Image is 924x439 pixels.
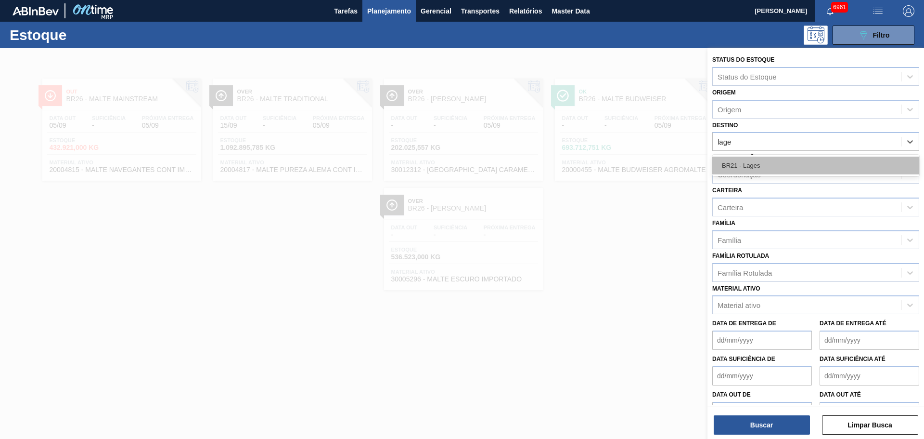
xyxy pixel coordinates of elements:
[804,26,828,45] div: Pogramando: nenhum usuário selecionado
[820,402,919,421] input: dd/mm/yyyy
[718,268,772,277] div: Família Rotulada
[712,122,738,129] label: Destino
[820,331,919,350] input: dd/mm/yyyy
[461,5,500,17] span: Transportes
[712,89,736,96] label: Origem
[718,72,777,80] div: Status do Estoque
[872,5,884,17] img: userActions
[712,187,742,194] label: Carteira
[833,26,914,45] button: Filtro
[831,2,848,13] span: 6961
[10,29,154,40] h1: Estoque
[712,391,751,398] label: Data out de
[718,301,760,309] div: Material ativo
[712,157,919,174] div: BR21 - Lages
[873,31,890,39] span: Filtro
[712,366,812,386] input: dd/mm/yyyy
[712,154,759,161] label: Coordenação
[712,331,812,350] input: dd/mm/yyyy
[820,356,885,362] label: Data suficiência até
[718,105,741,113] div: Origem
[820,320,886,327] label: Data de Entrega até
[552,5,590,17] span: Master Data
[712,220,735,226] label: Família
[815,4,846,18] button: Notificações
[820,366,919,386] input: dd/mm/yyyy
[718,236,741,244] div: Família
[712,285,760,292] label: Material ativo
[421,5,451,17] span: Gerencial
[509,5,542,17] span: Relatórios
[712,402,812,421] input: dd/mm/yyyy
[712,356,775,362] label: Data suficiência de
[712,320,776,327] label: Data de Entrega de
[334,5,358,17] span: Tarefas
[820,391,861,398] label: Data out até
[367,5,411,17] span: Planejamento
[712,56,774,63] label: Status do Estoque
[903,5,914,17] img: Logout
[13,7,59,15] img: TNhmsLtSVTkK8tSr43FrP2fwEKptu5GPRR3wAAAABJRU5ErkJggg==
[712,253,769,259] label: Família Rotulada
[718,203,743,211] div: Carteira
